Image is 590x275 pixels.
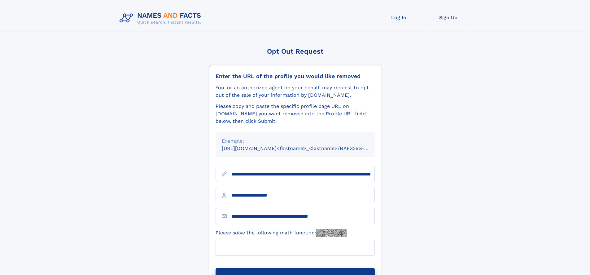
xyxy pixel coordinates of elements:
[117,10,206,27] img: Logo Names and Facts
[216,103,375,125] div: Please copy and paste the specific profile page URL on [DOMAIN_NAME] you want removed into the Pr...
[374,10,424,25] a: Log In
[424,10,473,25] a: Sign Up
[216,84,375,99] div: You, or an authorized agent on your behalf, may request to opt-out of the sale of your informatio...
[222,145,387,151] small: [URL][DOMAIN_NAME]<firstname>_<lastname>/NAF325G-xxxxxxxx
[222,137,369,145] div: Example:
[216,73,375,80] div: Enter the URL of the profile you would like removed
[216,229,347,237] label: Please solve the following math function:
[209,47,381,55] div: Opt Out Request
